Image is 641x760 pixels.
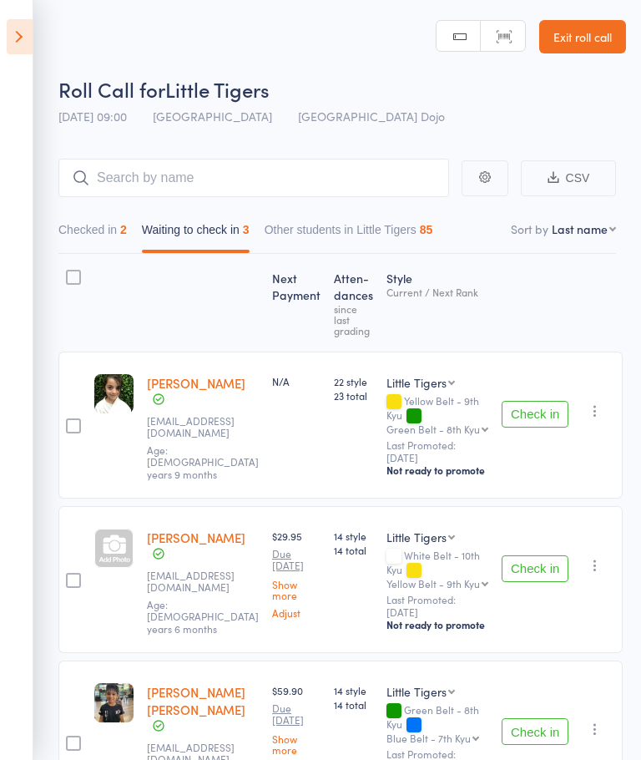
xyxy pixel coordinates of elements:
[265,261,327,344] div: Next Payment
[327,261,380,344] div: Atten­dances
[265,215,433,253] button: Other students in Little Tigers85
[386,286,488,297] div: Current / Next Rank
[272,529,320,618] div: $29.95
[153,108,272,124] span: [GEOGRAPHIC_DATA]
[502,401,568,428] button: Check in
[58,159,449,197] input: Search by name
[272,702,320,727] small: Due [DATE]
[147,570,255,594] small: Taniaelopes@gmail.com
[142,215,250,253] button: Waiting to check in3
[272,607,320,618] a: Adjust
[386,618,488,631] div: Not ready to promote
[272,733,320,755] a: Show more
[334,543,373,557] span: 14 total
[147,597,259,636] span: Age: [DEMOGRAPHIC_DATA] years 6 months
[298,108,445,124] span: [GEOGRAPHIC_DATA] Dojo
[334,529,373,543] span: 14 style
[58,75,165,103] span: Roll Call for
[386,439,488,464] small: Last Promoted: [DATE]
[147,443,259,481] span: Age: [DEMOGRAPHIC_DATA] years 9 months
[502,718,568,745] button: Check in
[386,395,488,434] div: Yellow Belt - 9th Kyu
[165,75,270,103] span: Little Tigers
[502,555,568,582] button: Check in
[58,215,127,253] button: Checked in2
[386,578,480,589] div: Yellow Belt - 9th Kyu
[94,374,134,413] img: image1743745931.png
[334,697,373,712] span: 14 total
[386,594,488,618] small: Last Promoted: [DATE]
[334,303,373,336] div: since last grading
[420,223,433,236] div: 85
[147,683,245,718] a: [PERSON_NAME] [PERSON_NAME]
[272,374,320,388] div: N/A
[58,108,127,124] span: [DATE] 09:00
[243,223,250,236] div: 3
[521,160,616,196] button: CSV
[386,683,447,700] div: Little Tigers
[147,529,245,546] a: [PERSON_NAME]
[539,20,626,53] a: Exit roll call
[386,732,471,743] div: Blue Belt - 7th Kyu
[386,529,447,545] div: Little Tigers
[334,388,373,403] span: 23 total
[147,415,255,439] small: daoudaliaa@gmail.com
[386,464,488,477] div: Not ready to promote
[272,548,320,572] small: Due [DATE]
[334,683,373,697] span: 14 style
[147,374,245,392] a: [PERSON_NAME]
[386,704,488,743] div: Green Belt - 8th Kyu
[380,261,495,344] div: Style
[552,220,608,237] div: Last name
[511,220,548,237] label: Sort by
[386,423,480,434] div: Green Belt - 8th Kyu
[272,579,320,600] a: Show more
[334,374,373,388] span: 22 style
[386,550,488,589] div: White Belt - 10th Kyu
[120,223,127,236] div: 2
[94,683,134,722] img: image1748646230.png
[386,374,447,391] div: Little Tigers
